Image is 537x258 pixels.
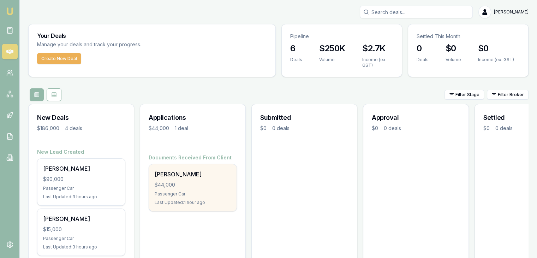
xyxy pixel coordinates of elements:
div: Passenger Car [155,191,231,197]
div: $44,000 [155,181,231,188]
div: Volume [446,57,461,63]
p: Settled This Month [417,33,520,40]
span: [PERSON_NAME] [494,9,529,15]
h3: $2.7K [362,43,393,54]
span: Filter Stage [455,92,479,98]
div: $0 [372,125,378,132]
div: [PERSON_NAME] [43,164,119,173]
h3: $0 [478,43,514,54]
div: $186,000 [37,125,59,132]
div: Income (ex. GST) [478,57,514,63]
div: [PERSON_NAME] [43,215,119,223]
button: Filter Stage [444,90,484,100]
h4: Documents Received From Client [149,154,237,161]
div: $0 [260,125,267,132]
div: $90,000 [43,176,119,183]
div: 1 deal [175,125,188,132]
h4: New Lead Created [37,148,125,156]
div: Passenger Car [43,186,119,191]
div: 0 deals [495,125,513,132]
div: $15,000 [43,226,119,233]
div: Deals [290,57,302,63]
div: Deals [417,57,429,63]
h3: New Deals [37,113,125,123]
h3: Applications [149,113,237,123]
h3: Approval [372,113,460,123]
button: Create New Deal [37,53,81,64]
p: Pipeline [290,33,393,40]
h3: 0 [417,43,429,54]
h3: Your Deals [37,33,267,39]
h3: 6 [290,43,302,54]
div: Income (ex. GST) [362,57,393,68]
input: Search deals [360,6,473,18]
div: Last Updated: 1 hour ago [155,200,231,205]
div: [PERSON_NAME] [155,170,231,178]
h3: $250K [319,43,345,54]
p: Manage your deals and track your progress. [37,41,218,49]
div: 0 deals [384,125,401,132]
div: 4 deals [65,125,82,132]
h3: Submitted [260,113,348,123]
div: $0 [483,125,490,132]
button: Filter Broker [487,90,529,100]
div: Last Updated: 3 hours ago [43,244,119,250]
div: Volume [319,57,345,63]
div: Passenger Car [43,236,119,241]
span: Filter Broker [498,92,524,98]
div: Last Updated: 3 hours ago [43,194,119,200]
div: 0 deals [272,125,290,132]
img: emu-icon-u.png [6,7,14,16]
h3: $0 [446,43,461,54]
div: $44,000 [149,125,169,132]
